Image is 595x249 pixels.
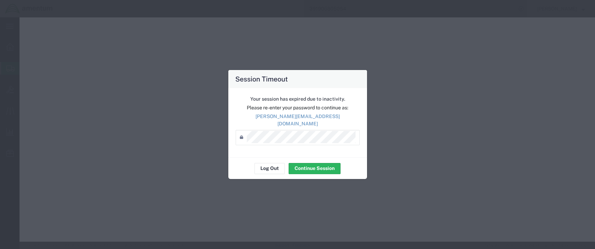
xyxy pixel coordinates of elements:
p: [PERSON_NAME][EMAIL_ADDRESS][DOMAIN_NAME] [236,113,360,127]
button: Log Out [254,163,285,174]
h4: Session Timeout [235,74,288,84]
p: Please re-enter your password to continue as: [236,104,360,111]
button: Continue Session [289,163,341,174]
p: Your session has expired due to inactivity. [236,95,360,103]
